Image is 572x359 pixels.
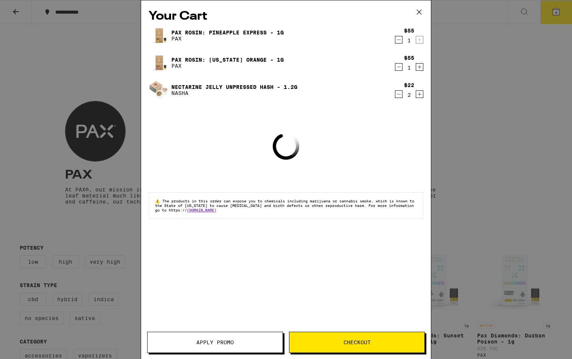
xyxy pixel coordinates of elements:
button: Increment [416,36,423,44]
a: PAX Rosin: [US_STATE] Orange - 1g [171,57,284,63]
a: Nectarine Jelly Unpressed Hash - 1.2g [171,84,297,90]
img: PAX Rosin: Pineapple Express - 1g [149,25,170,46]
button: Apply Promo [147,332,283,353]
p: NASHA [171,90,297,96]
img: PAX Rosin: California Orange - 1g [149,52,170,73]
button: Decrement [395,63,403,71]
a: [DOMAIN_NAME] [187,208,216,212]
span: The products in this order can expose you to chemicals including marijuana or cannabis smoke, whi... [155,199,414,212]
p: PAX [171,63,284,69]
p: PAX [171,36,284,42]
div: $55 [404,28,414,34]
div: 1 [404,37,414,44]
button: Increment [416,63,423,71]
img: Nectarine Jelly Unpressed Hash - 1.2g [149,79,170,101]
h2: Your Cart [149,8,423,25]
span: Apply Promo [196,340,234,345]
button: Decrement [395,36,403,44]
button: Checkout [289,332,425,353]
div: 1 [404,65,414,71]
span: ⚠️ [155,199,162,203]
button: Decrement [395,90,403,98]
button: Increment [416,90,423,98]
div: $22 [404,82,414,88]
a: PAX Rosin: Pineapple Express - 1g [171,30,284,36]
div: $55 [404,55,414,61]
span: Checkout [344,340,371,345]
div: 2 [404,92,414,98]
